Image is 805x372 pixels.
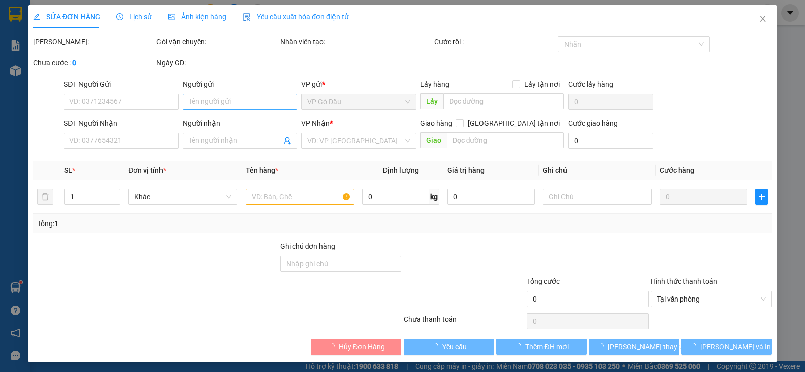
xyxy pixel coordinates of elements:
button: [PERSON_NAME] thay đổi [589,339,679,355]
th: Ghi chú [539,161,656,180]
span: loading [597,343,608,350]
div: SĐT Người Gửi [64,79,179,90]
button: Hủy Đơn Hàng [311,339,401,355]
span: Tại văn phòng [657,291,766,307]
span: [PERSON_NAME]: [3,65,106,71]
b: 0 [72,59,76,67]
span: Hủy Đơn Hàng [339,341,385,352]
label: Cước giao hàng [568,119,618,127]
button: Yêu cầu [404,339,494,355]
span: VP Nhận [301,119,330,127]
button: Close [749,5,777,33]
input: VD: Bàn, Ghế [246,189,354,205]
span: Yêu cầu [442,341,467,352]
strong: ĐỒNG PHƯỚC [79,6,138,14]
div: VP gửi [301,79,416,90]
div: Chưa thanh toán [403,314,526,331]
img: icon [243,13,251,21]
span: [GEOGRAPHIC_DATA] tận nơi [464,118,564,129]
span: 01 Võ Văn Truyện, KP.1, Phường 2 [79,30,138,43]
span: Khác [134,189,231,204]
span: loading [328,343,339,350]
span: Lấy [420,93,443,109]
div: Ngày GD: [156,57,278,68]
span: Tổng cước [527,277,560,285]
span: loading [689,343,700,350]
span: VP Gò Dầu [307,94,410,109]
input: Dọc đường [443,93,565,109]
input: Cước lấy hàng [568,94,653,110]
span: Đơn vị tính [128,166,166,174]
span: [PERSON_NAME] và In [700,341,771,352]
span: In ngày: [3,73,61,79]
span: Giao [420,132,447,148]
span: Giá trị hàng [447,166,485,174]
span: Thêm ĐH mới [525,341,568,352]
span: user-add [283,137,291,145]
button: plus [755,189,768,205]
div: Người gửi [183,79,297,90]
span: 12:20:05 [DATE] [22,73,61,79]
img: logo [4,6,48,50]
button: Thêm ĐH mới [496,339,587,355]
span: loading [514,343,525,350]
span: Hotline: 19001152 [79,45,123,51]
button: delete [37,189,53,205]
label: Hình thức thanh toán [651,277,717,285]
span: Lấy hàng [420,80,449,88]
span: Giao hàng [420,119,452,127]
span: Lịch sử [116,13,152,21]
span: close [759,15,767,23]
span: edit [33,13,40,20]
input: 0 [660,189,747,205]
span: SL [64,166,72,174]
span: Lấy tận nơi [520,79,564,90]
div: Cước rồi : [434,36,555,47]
div: Người nhận [183,118,297,129]
span: Yêu cầu xuất hóa đơn điện tử [243,13,349,21]
label: Cước lấy hàng [568,80,613,88]
span: clock-circle [116,13,123,20]
span: Bến xe [GEOGRAPHIC_DATA] [79,16,135,29]
input: Ghi chú đơn hàng [280,256,401,272]
span: Cước hàng [660,166,694,174]
span: Tên hàng [246,166,278,174]
span: picture [168,13,175,20]
span: Định lượng [383,166,419,174]
div: SĐT Người Nhận [64,118,179,129]
span: kg [429,189,439,205]
div: Tổng: 1 [37,218,311,229]
label: Ghi chú đơn hàng [280,242,336,250]
div: [PERSON_NAME]: [33,36,154,47]
input: Dọc đường [447,132,565,148]
span: VPGD1409250011 [50,64,107,71]
span: Ảnh kiện hàng [168,13,226,21]
span: loading [431,343,442,350]
span: [PERSON_NAME] thay đổi [608,341,688,352]
div: Nhân viên tạo: [280,36,433,47]
div: Gói vận chuyển: [156,36,278,47]
div: Chưa cước : [33,57,154,68]
input: Cước giao hàng [568,133,653,149]
span: ----------------------------------------- [27,54,123,62]
span: SỬA ĐƠN HÀNG [33,13,100,21]
span: plus [756,193,767,201]
input: Ghi Chú [543,189,652,205]
button: [PERSON_NAME] và In [681,339,772,355]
